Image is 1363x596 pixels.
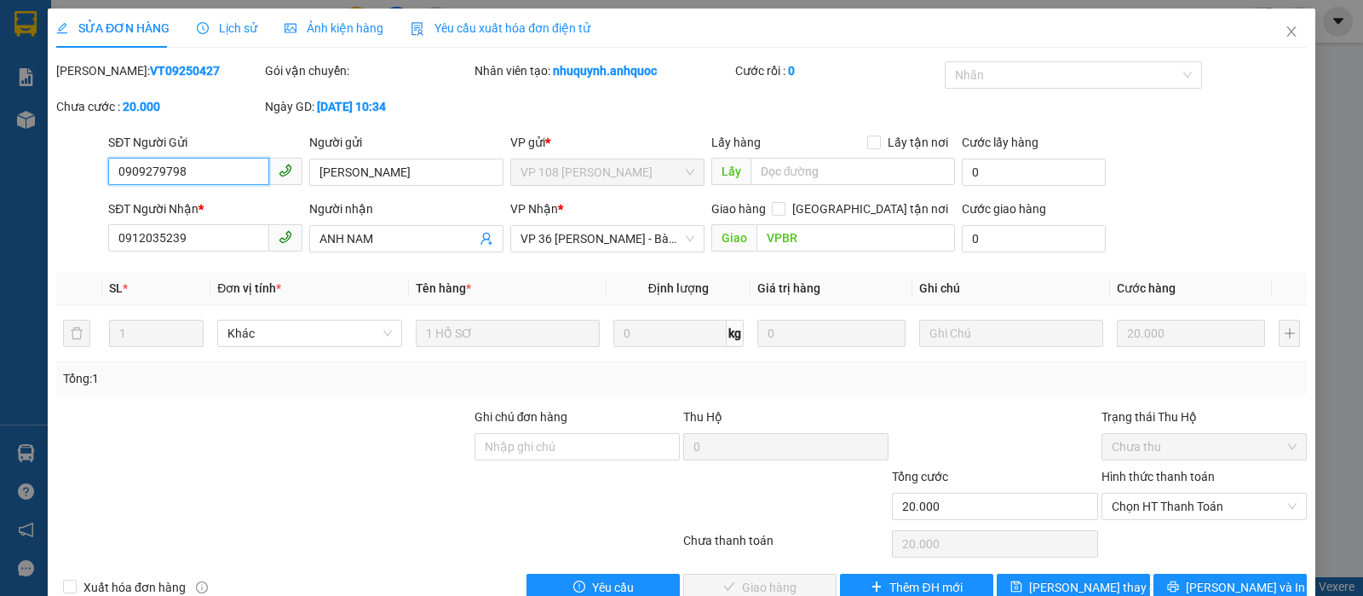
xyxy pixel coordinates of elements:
[265,61,470,80] div: Gói vận chuyển:
[411,22,424,36] img: icon
[757,281,820,295] span: Giá trị hàng
[1279,320,1300,347] button: plus
[411,21,590,35] span: Yêu cầu xuất hóa đơn điện tử
[1285,25,1298,38] span: close
[892,470,948,483] span: Tổng cước
[735,61,940,80] div: Cước rồi :
[962,202,1046,216] label: Cước giao hàng
[227,321,391,346] span: Khác
[788,64,795,78] b: 0
[573,581,585,594] span: exclamation-circle
[108,200,302,218] div: SĐT Người Nhận
[56,97,262,116] div: Chưa cước :
[881,133,955,152] span: Lấy tận nơi
[751,158,956,185] input: Dọc đường
[648,281,709,295] span: Định lượng
[196,582,208,593] span: info-circle
[912,272,1110,305] th: Ghi chú
[1101,470,1215,483] label: Hình thức thanh toán
[520,226,694,252] span: VP 36 Lê Thành Duy - Bà Rịa
[108,133,302,152] div: SĐT Người Gửi
[109,281,123,295] span: SL
[1117,320,1265,347] input: 0
[510,133,705,152] div: VP gửi
[317,100,386,113] b: [DATE] 10:34
[197,22,209,34] span: clock-circle
[711,158,751,185] span: Lấy
[474,61,733,80] div: Nhân viên tạo:
[962,159,1106,186] input: Cước lấy hàng
[416,320,600,347] input: VD: Bàn, Ghế
[871,581,883,594] span: plus
[474,433,680,460] input: Ghi chú đơn hàng
[1167,581,1179,594] span: printer
[1268,9,1315,56] button: Close
[711,136,761,149] span: Lấy hàng
[711,224,756,252] span: Giao
[1010,581,1022,594] span: save
[681,531,890,561] div: Chưa thanh toán
[63,320,90,347] button: delete
[279,164,292,177] span: phone
[150,64,220,78] b: VT09250427
[757,320,906,347] input: 0
[279,230,292,244] span: phone
[217,281,281,295] span: Đơn vị tính
[1112,434,1297,460] span: Chưa thu
[727,320,744,347] span: kg
[1117,281,1176,295] span: Cước hàng
[1101,408,1307,426] div: Trạng thái Thu Hộ
[63,369,527,388] div: Tổng: 1
[962,136,1038,149] label: Cước lấy hàng
[56,22,68,34] span: edit
[711,202,766,216] span: Giao hàng
[474,410,568,424] label: Ghi chú đơn hàng
[265,97,470,116] div: Ngày GD:
[285,21,383,35] span: Ảnh kiện hàng
[510,202,558,216] span: VP Nhận
[919,320,1103,347] input: Ghi Chú
[520,159,694,185] span: VP 108 Lê Hồng Phong - Vũng Tàu
[756,224,956,252] input: Dọc đường
[416,281,471,295] span: Tên hàng
[309,133,503,152] div: Người gửi
[683,410,722,424] span: Thu Hộ
[56,21,170,35] span: SỬA ĐƠN HÀNG
[480,232,493,246] span: user-add
[197,21,257,35] span: Lịch sử
[1112,494,1297,519] span: Chọn HT Thanh Toán
[962,225,1106,252] input: Cước giao hàng
[553,64,657,78] b: nhuquynh.anhquoc
[309,200,503,218] div: Người nhận
[56,61,262,80] div: [PERSON_NAME]:
[285,22,296,34] span: picture
[785,200,955,218] span: [GEOGRAPHIC_DATA] tận nơi
[123,100,160,113] b: 20.000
